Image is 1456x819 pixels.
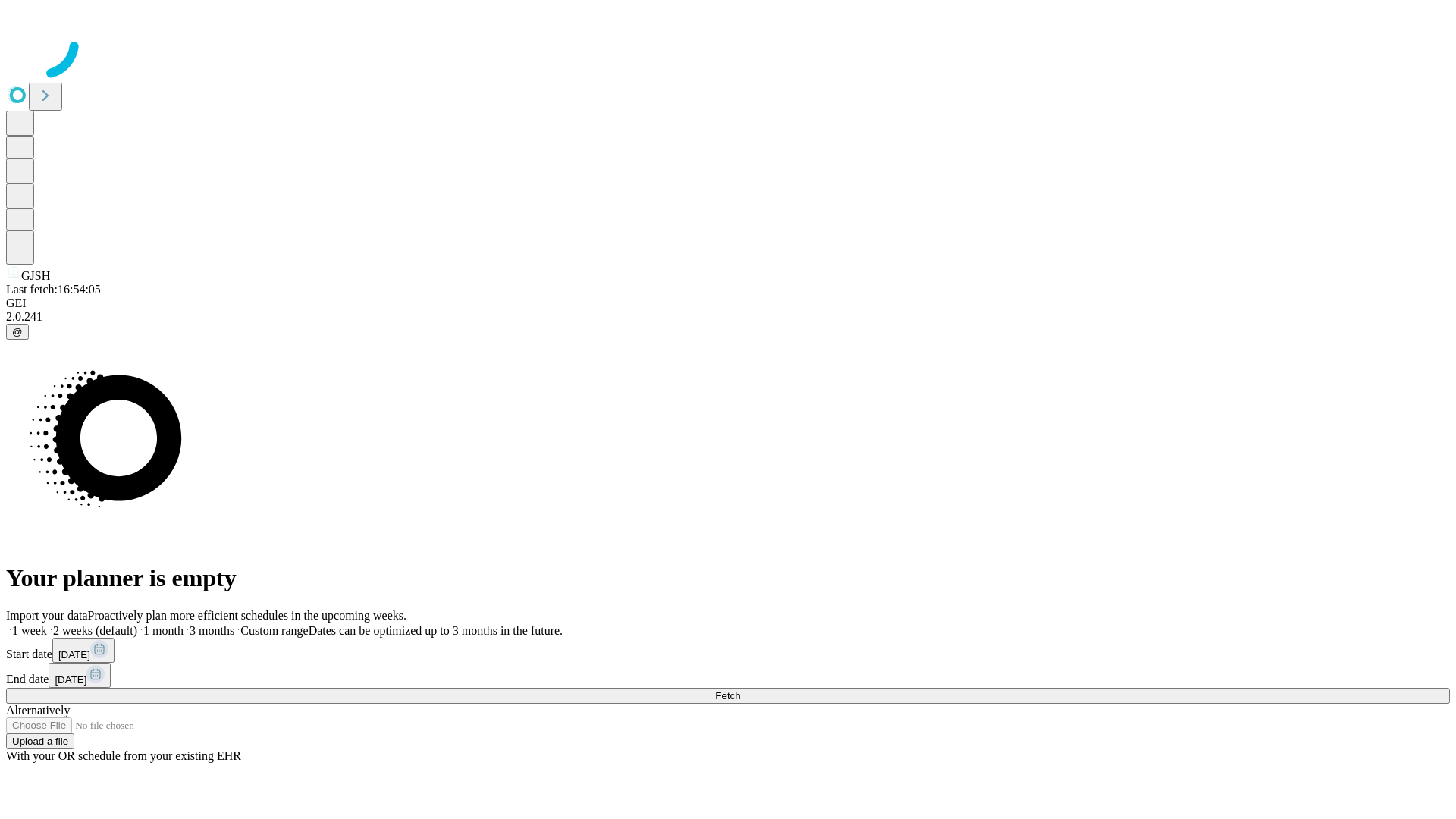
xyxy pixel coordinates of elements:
[21,269,50,282] span: GJSH
[53,624,137,637] span: 2 weeks (default)
[715,690,740,701] span: Fetch
[6,297,1450,310] div: GEI
[6,609,88,622] span: Import your data
[58,649,90,661] span: [DATE]
[6,733,74,749] button: Upload a file
[55,674,86,686] span: [DATE]
[143,624,184,637] span: 1 month
[6,638,1450,663] div: Start date
[240,624,308,637] span: Custom range
[6,310,1450,324] div: 2.0.241
[12,624,47,637] span: 1 week
[6,564,1450,592] h1: Your planner is empty
[309,624,563,637] span: Dates can be optimized up to 3 months in the future.
[6,704,70,717] span: Alternatively
[6,283,101,296] span: Last fetch: 16:54:05
[6,663,1450,688] div: End date
[88,609,406,622] span: Proactively plan more efficient schedules in the upcoming weeks.
[6,324,29,340] button: @
[6,688,1450,704] button: Fetch
[6,749,241,762] span: With your OR schedule from your existing EHR
[12,326,23,337] span: @
[49,663,111,688] button: [DATE]
[190,624,234,637] span: 3 months
[52,638,115,663] button: [DATE]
